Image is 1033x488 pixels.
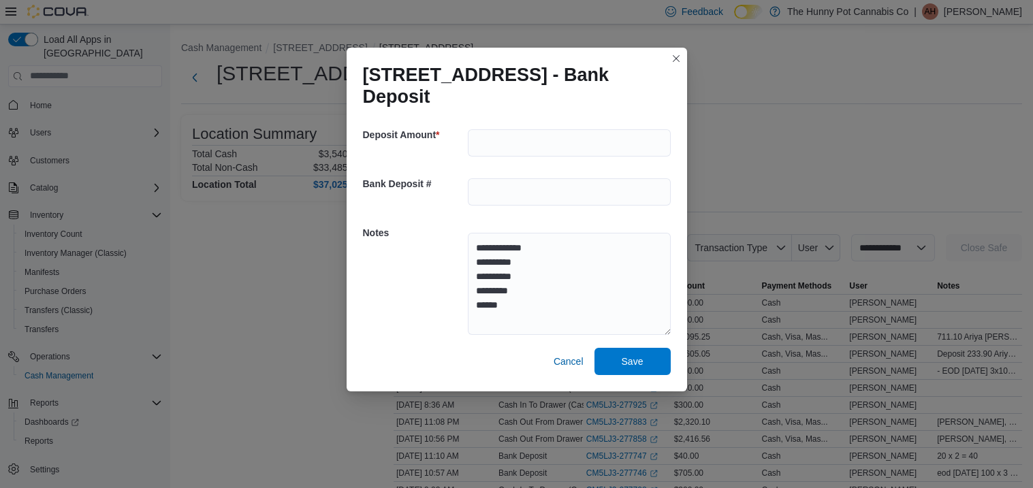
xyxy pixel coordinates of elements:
[363,64,660,108] h1: [STREET_ADDRESS] - Bank Deposit
[622,355,643,368] span: Save
[554,355,584,368] span: Cancel
[363,121,465,148] h5: Deposit Amount
[363,219,465,246] h5: Notes
[668,50,684,67] button: Closes this modal window
[594,348,671,375] button: Save
[363,170,465,197] h5: Bank Deposit #
[548,348,589,375] button: Cancel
